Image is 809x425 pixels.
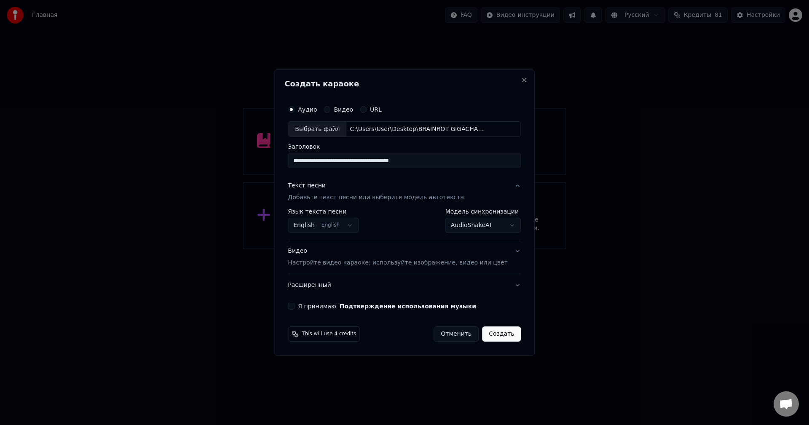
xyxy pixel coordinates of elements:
[288,175,521,209] button: Текст песниДобавьте текст песни или выберите модель автотекста
[288,209,521,240] div: Текст песниДобавьте текст песни или выберите модель автотекста
[284,80,524,88] h2: Создать караоке
[288,122,346,137] div: Выбрать файл
[445,209,521,215] label: Модель синхронизации
[288,241,521,274] button: ВидеоНастройте видео караоке: используйте изображение, видео или цвет
[288,209,359,215] label: Язык текста песни
[288,259,507,267] p: Настройте видео караоке: используйте изображение, видео или цвет
[288,274,521,296] button: Расширенный
[288,182,326,190] div: Текст песни
[482,326,521,342] button: Создать
[302,331,356,337] span: This will use 4 credits
[334,107,353,112] label: Видео
[346,125,490,134] div: C:\Users\User\Desktop\BRAINROT GIGACHADS RAP _ Official Music Video.mp3
[370,107,382,112] label: URL
[298,107,317,112] label: Аудио
[288,194,464,202] p: Добавьте текст песни или выберите модель автотекста
[434,326,479,342] button: Отменить
[340,303,476,309] button: Я принимаю
[288,144,521,150] label: Заголовок
[288,247,507,267] div: Видео
[298,303,476,309] label: Я принимаю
